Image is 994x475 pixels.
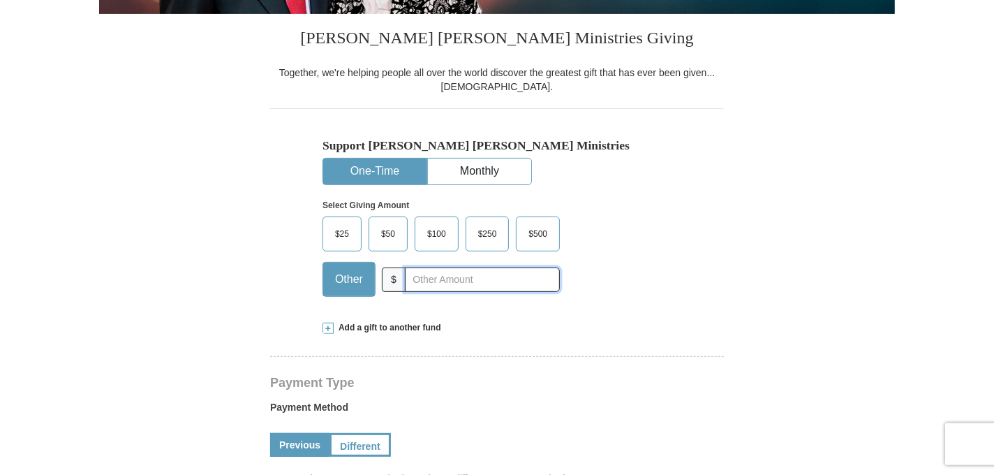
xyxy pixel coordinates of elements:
[428,159,531,184] button: Monthly
[322,200,409,210] strong: Select Giving Amount
[328,269,370,290] span: Other
[328,224,356,244] span: $25
[270,400,724,421] label: Payment Method
[420,224,453,244] span: $100
[382,268,406,292] span: $
[323,159,426,184] button: One-Time
[471,224,504,244] span: $250
[329,433,391,457] a: Different
[374,224,402,244] span: $50
[270,14,724,66] h3: [PERSON_NAME] [PERSON_NAME] Ministries Giving
[322,138,672,153] h5: Support [PERSON_NAME] [PERSON_NAME] Ministries
[270,377,724,388] h4: Payment Type
[521,224,554,244] span: $500
[405,268,560,292] input: Other Amount
[334,322,441,334] span: Add a gift to another fund
[270,433,329,457] a: Previous
[270,66,724,94] div: Together, we're helping people all over the world discover the greatest gift that has ever been g...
